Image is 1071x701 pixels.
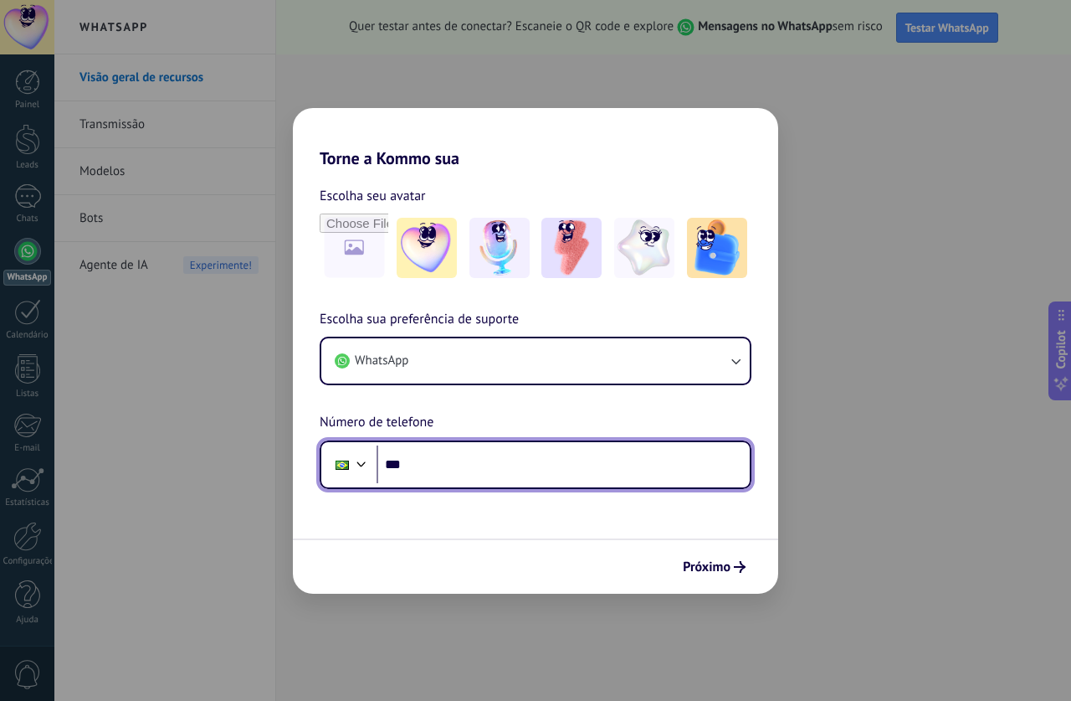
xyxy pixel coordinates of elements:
img: -4.jpeg [614,218,674,278]
button: Próximo [675,553,753,581]
img: -3.jpeg [541,218,602,278]
h2: Torne a Kommo sua [293,108,778,168]
span: Próximo [683,561,730,573]
span: Escolha sua preferência de suporte [320,309,519,331]
div: Brazil: + 55 [326,447,358,482]
span: Número de telefone [320,412,433,434]
span: Escolha seu avatar [320,185,426,207]
button: WhatsApp [321,338,750,384]
span: WhatsApp [355,353,408,369]
img: -2.jpeg [469,218,530,278]
img: -5.jpeg [687,218,747,278]
img: -1.jpeg [397,218,457,278]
